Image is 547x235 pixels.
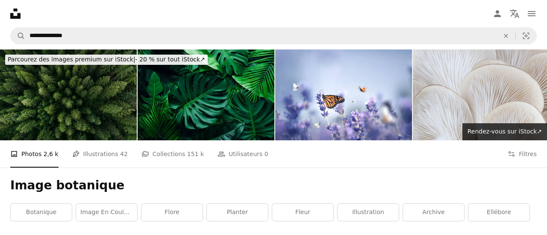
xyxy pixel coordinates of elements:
button: Recherche de visuels [516,28,536,44]
h1: Image botanique [10,178,537,193]
button: Filtres [508,140,537,168]
a: botanique [11,204,72,221]
span: Parcourez des images premium sur iStock | [8,56,135,63]
button: Menu [523,5,540,22]
a: Accueil — Unsplash [10,9,21,19]
a: planter [207,204,268,221]
a: Illustrations 42 [72,140,128,168]
button: Langue [506,5,523,22]
span: 151 k [187,149,204,159]
a: Suivant [517,77,547,159]
a: archive [403,204,464,221]
a: fleur [272,204,333,221]
a: image en couleur [76,204,137,221]
img: vue rapprochée de la nature des palmiers et des monstera et du fond de feuilles de fougère. [138,49,274,140]
img: Papillons [275,49,412,140]
span: 0 [265,149,268,159]
a: Connexion / S’inscrire [489,5,506,22]
span: Rendez-vous sur iStock ↗ [468,128,542,135]
a: illustration [338,204,399,221]
span: - 20 % sur tout iStock ↗ [8,56,205,63]
a: ellébore [468,204,529,221]
a: Collections 151 k [141,140,204,168]
button: Rechercher sur Unsplash [11,28,25,44]
a: Rendez-vous sur iStock↗ [462,123,547,140]
a: flore [141,204,203,221]
span: 42 [120,149,128,159]
button: Effacer [497,28,515,44]
a: Utilisateurs 0 [218,140,268,168]
form: Rechercher des visuels sur tout le site [10,27,537,44]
